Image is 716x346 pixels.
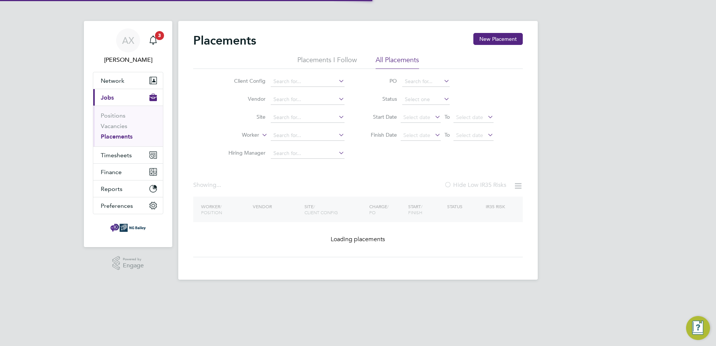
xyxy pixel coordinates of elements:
span: To [442,112,452,122]
span: Preferences [101,202,133,209]
input: Search for... [271,148,345,159]
span: AX [122,36,134,45]
h2: Placements [193,33,256,48]
button: Jobs [93,89,163,106]
span: Network [101,77,124,84]
button: Timesheets [93,147,163,163]
div: Showing [193,181,222,189]
span: Select date [456,114,483,121]
button: Finance [93,164,163,180]
a: Positions [101,112,125,119]
li: All Placements [376,55,419,69]
span: Powered by [123,256,144,262]
span: To [442,130,452,140]
a: Go to home page [93,222,163,234]
a: Vacancies [101,122,127,130]
img: ngbailey-logo-retina.png [110,222,146,234]
span: Select date [403,132,430,139]
label: Start Date [363,113,397,120]
button: Preferences [93,197,163,214]
span: Select date [456,132,483,139]
button: Network [93,72,163,89]
label: PO [363,78,397,84]
span: Select date [403,114,430,121]
input: Select one [402,94,450,105]
label: Worker [216,131,259,139]
a: Powered byEngage [112,256,144,270]
span: Finance [101,169,122,176]
a: Placements [101,133,133,140]
a: 3 [146,28,161,52]
span: Jobs [101,94,114,101]
label: Client Config [222,78,266,84]
nav: Main navigation [84,21,172,247]
span: ... [216,181,221,189]
label: Site [222,113,266,120]
input: Search for... [271,130,345,141]
span: 3 [155,31,164,40]
label: Status [363,95,397,102]
span: Reports [101,185,122,192]
span: Engage [123,262,144,269]
label: Finish Date [363,131,397,138]
input: Search for... [271,112,345,123]
input: Search for... [402,76,450,87]
button: Reports [93,180,163,197]
label: Hiring Manager [222,149,266,156]
div: Jobs [93,106,163,146]
span: Timesheets [101,152,132,159]
input: Search for... [271,94,345,105]
label: Hide Low IR35 Risks [444,181,506,189]
label: Vendor [222,95,266,102]
button: Engage Resource Center [686,316,710,340]
span: Angela Xiberras [93,55,163,64]
li: Placements I Follow [297,55,357,69]
a: AX[PERSON_NAME] [93,28,163,64]
input: Search for... [271,76,345,87]
button: New Placement [473,33,523,45]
